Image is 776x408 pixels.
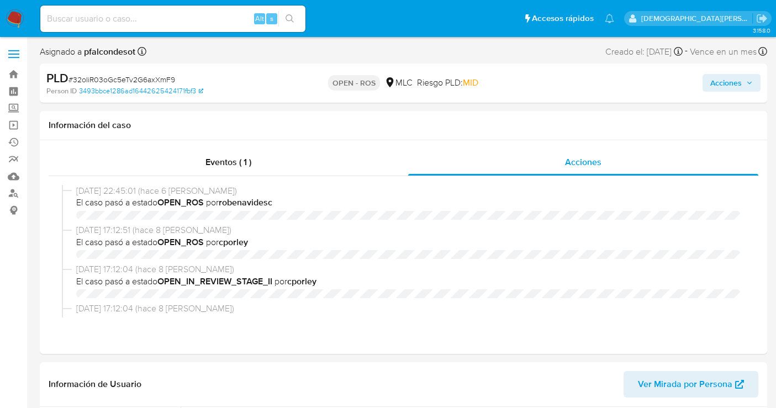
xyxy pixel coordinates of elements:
h1: Información de Usuario [49,379,141,390]
p: OPEN - ROS [328,75,380,91]
span: # 32oIiR03oGc5eTv2G6axXmF9 [68,74,175,85]
span: [DATE] 17:12:51 (hace 8 [PERSON_NAME]) [76,224,741,236]
span: Accesos rápidos [532,13,594,24]
b: OPEN_ROS [157,196,204,209]
span: Asignado a [40,46,135,58]
b: robenavidesc [219,196,272,209]
span: [DATE] 22:45:01 (hace 6 [PERSON_NAME]) [76,185,741,197]
span: Acciones [565,156,601,168]
input: Buscar usuario o caso... [40,12,305,26]
p: cristian.porley@mercadolibre.com [641,13,753,24]
span: s [270,13,273,24]
span: Acciones [710,74,742,92]
b: cporley [219,236,248,248]
b: pfalcondesot [82,45,135,58]
span: Riesgo PLD: [417,77,478,89]
b: PLD [46,69,68,87]
span: El caso pasó a estado por [76,197,741,209]
span: El caso pasó a estado por [76,275,741,288]
b: cporley [160,314,189,327]
span: Eventos ( 1 ) [205,156,251,168]
span: El caso pasó a estado por [76,236,741,248]
b: cporley [287,275,316,288]
a: Salir [756,13,768,24]
b: OPEN_IN_REVIEW_STAGE_II [157,275,272,288]
button: search-icon [278,11,301,27]
a: 3493bbce1286ad16442625424171fbf3 [79,86,203,96]
b: OPEN_ROS [157,236,204,248]
span: Vence en un mes [690,46,757,58]
span: [DATE] 17:12:04 (hace 8 [PERSON_NAME]) [76,303,741,315]
button: Acciones [703,74,761,92]
span: [DATE] 17:12:04 (hace 8 [PERSON_NAME]) [76,263,741,275]
span: - [685,44,688,59]
button: Ver Mirada por Persona [624,371,758,398]
b: Person ID [46,86,77,96]
div: MLC [384,77,413,89]
h1: Información del caso [49,120,758,131]
span: Alt [255,13,264,24]
div: Creado el: [DATE] [605,44,683,59]
span: MID [463,76,478,89]
b: cporley [202,314,231,327]
a: Notificaciones [605,14,614,23]
span: Ver Mirada por Persona [638,371,732,398]
span: El caso fue asignado a por [76,315,741,327]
